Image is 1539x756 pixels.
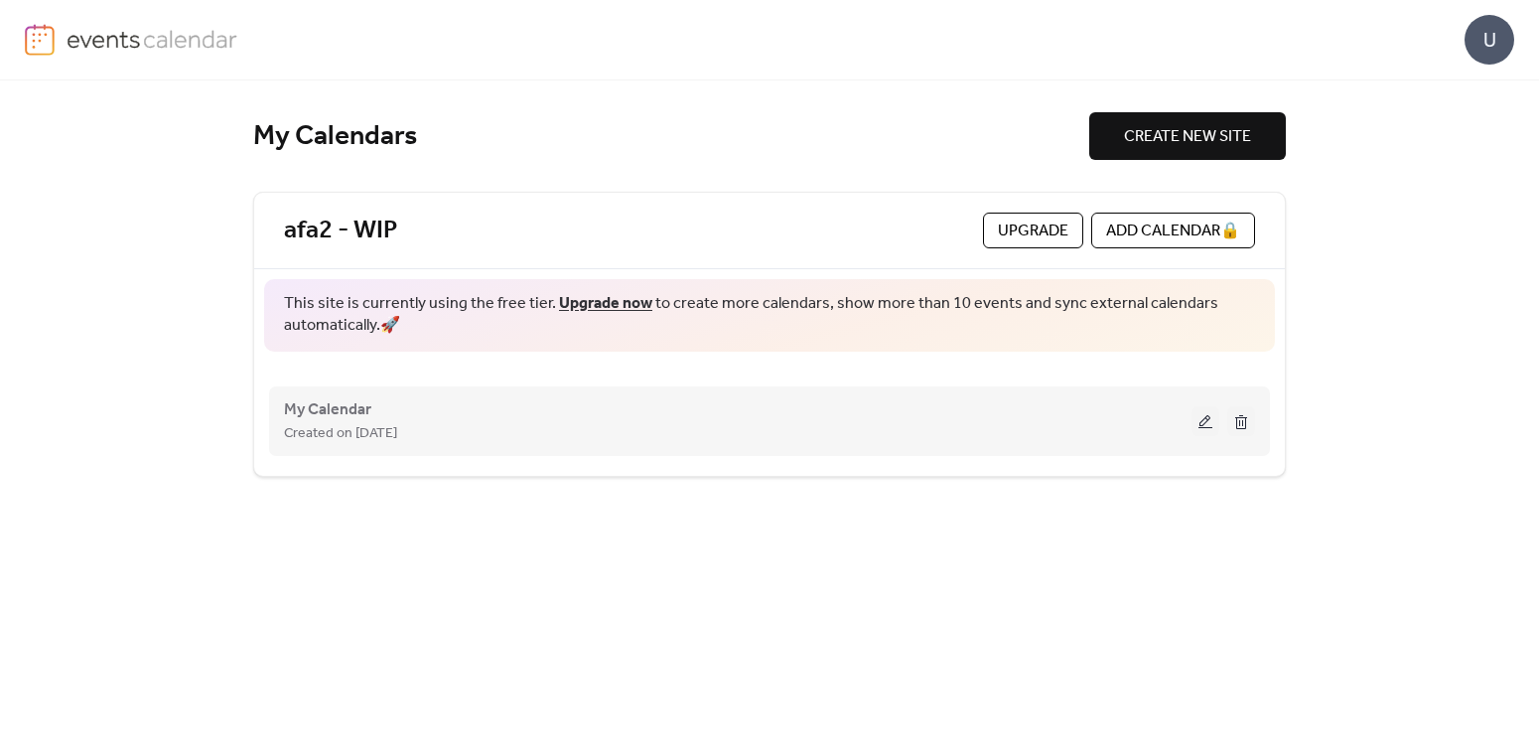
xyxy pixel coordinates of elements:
[284,398,371,422] span: My Calendar
[253,119,1089,154] div: My Calendars
[25,24,55,56] img: logo
[1124,125,1251,149] span: CREATE NEW SITE
[559,288,652,319] a: Upgrade now
[284,215,398,247] a: afa2 - WIP
[67,24,238,54] img: logo-type
[284,404,371,415] a: My Calendar
[998,220,1068,243] span: Upgrade
[1465,15,1514,65] div: U
[284,293,1255,338] span: This site is currently using the free tier. to create more calendars, show more than 10 events an...
[284,422,397,446] span: Created on [DATE]
[1089,112,1286,160] button: CREATE NEW SITE
[983,213,1083,248] button: Upgrade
